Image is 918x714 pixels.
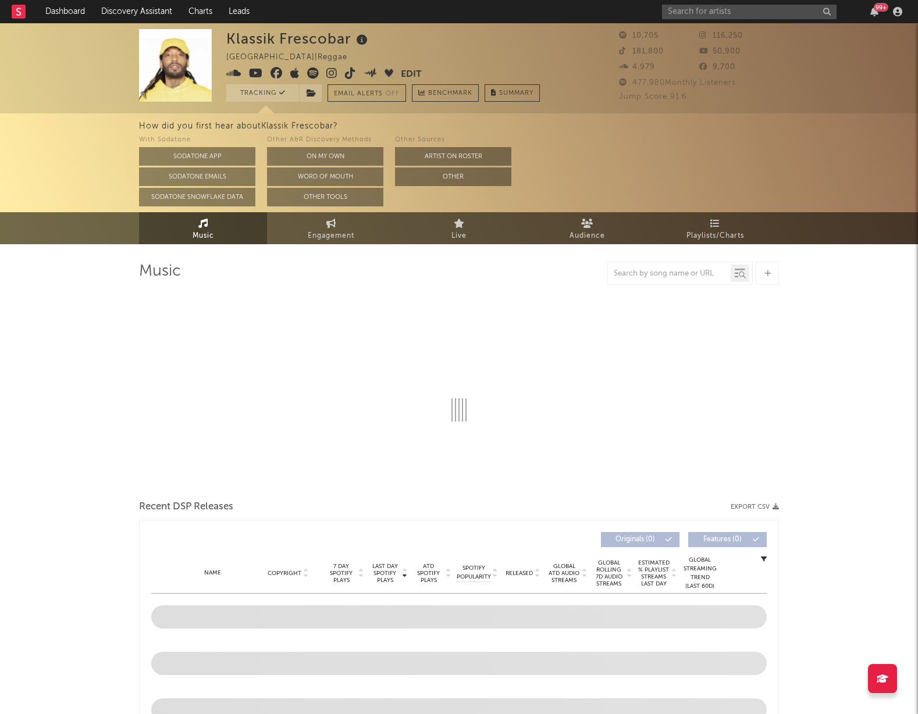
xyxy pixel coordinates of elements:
[619,48,664,55] span: 181,800
[699,32,743,40] span: 116,250
[686,229,744,243] span: Playlists/Charts
[139,133,255,147] div: With Sodatone
[638,559,670,587] span: Estimated % Playlist Streams Last Day
[193,229,214,243] span: Music
[412,84,479,102] a: Benchmark
[874,3,888,12] div: 99 +
[395,167,511,186] button: Other
[226,51,361,65] div: [GEOGRAPHIC_DATA] | Reggae
[139,188,255,206] button: Sodatone Snowflake Data
[139,212,267,244] a: Music
[395,133,511,147] div: Other Sources
[139,500,233,514] span: Recent DSP Releases
[523,212,651,244] a: Audience
[428,87,472,101] span: Benchmark
[139,119,918,133] div: How did you first hear about Klassik Frescobar ?
[548,563,580,584] span: Global ATD Audio Streams
[870,7,878,16] button: 99+
[326,563,357,584] span: 7 Day Spotify Plays
[139,167,255,186] button: Sodatone Emails
[699,48,741,55] span: 50,900
[267,212,395,244] a: Engagement
[506,570,533,577] span: Released
[608,269,731,279] input: Search by song name or URL
[619,32,659,40] span: 10,705
[175,569,251,577] div: Name
[699,63,735,71] span: 9,700
[267,167,383,186] button: Word Of Mouth
[499,90,533,97] span: Summary
[485,84,540,102] button: Summary
[451,229,467,243] span: Live
[139,147,255,166] button: Sodatone App
[593,559,625,587] span: Global Rolling 7D Audio Streams
[267,188,383,206] button: Other Tools
[651,212,779,244] a: Playlists/Charts
[395,147,511,166] button: Artist on Roster
[386,91,400,97] em: Off
[570,229,605,243] span: Audience
[688,532,767,547] button: Features(0)
[682,556,717,591] div: Global Streaming Trend (Last 60D)
[369,563,400,584] span: Last Day Spotify Plays
[401,67,422,82] button: Edit
[457,564,491,581] span: Spotify Popularity
[619,93,687,101] span: Jump Score: 91.6
[413,563,444,584] span: ATD Spotify Plays
[328,84,406,102] button: Email AlertsOff
[731,504,779,510] button: Export CSV
[696,536,749,543] span: Features ( 0 )
[609,536,662,543] span: Originals ( 0 )
[226,84,299,102] button: Tracking
[619,79,736,87] span: 477,980 Monthly Listeners
[267,147,383,166] button: On My Own
[267,133,383,147] div: Other A&R Discovery Methods
[226,29,371,48] div: Klassik Frescobar
[601,532,679,547] button: Originals(0)
[395,212,523,244] a: Live
[662,5,837,19] input: Search for artists
[308,229,354,243] span: Engagement
[619,63,655,71] span: 4,979
[268,570,301,577] span: Copyright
